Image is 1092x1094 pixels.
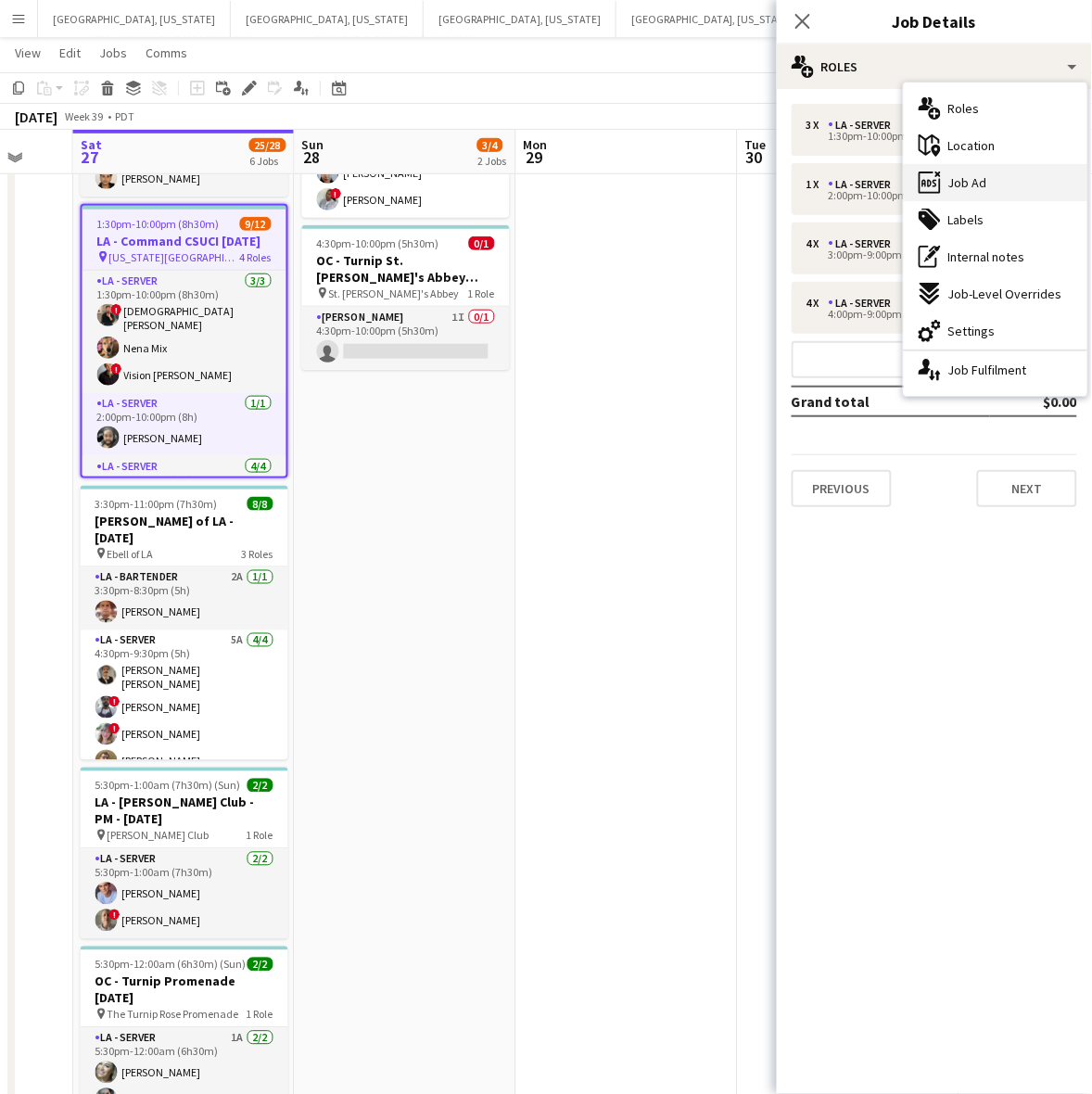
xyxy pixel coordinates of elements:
[81,204,288,478] app-job-card: 1:30pm-10:00pm (8h30m)9/12LA - Command CSUCI [DATE] [US_STATE][GEOGRAPHIC_DATA]4 RolesLA - Server...
[59,45,81,61] span: Edit
[109,723,121,734] span: !
[792,341,1077,378] button: Add role
[81,136,102,153] span: Sat
[81,768,288,939] app-job-card: 5:30pm-1:00am (7h30m) (Sun)2/2LA - [PERSON_NAME] Club - PM - [DATE] [PERSON_NAME] Club1 RoleLA - ...
[95,779,241,793] span: 5:30pm-1:00am (7h30m) (Sun)
[948,286,1062,302] span: Job-Level Overrides
[247,1008,273,1022] span: 1 Role
[806,310,1043,319] div: 4:00pm-9:00pm (5h)
[247,829,273,843] span: 1 Role
[250,154,286,168] div: 6 Jobs
[468,286,495,300] span: 1 Role
[806,250,1043,260] div: 3:00pm-9:00pm (6h)
[97,217,220,231] span: 1:30pm-10:00pm (8h30m)
[81,795,288,828] h3: LA - [PERSON_NAME] Club - PM - [DATE]
[948,248,1025,265] span: Internal notes
[777,45,1092,89] div: Roles
[83,271,286,393] app-card-role: LA - Server3/31:30pm-10:00pm (8h30m)![DEMOGRAPHIC_DATA][PERSON_NAME]Nena Mix!Vision [PERSON_NAME]
[81,486,288,760] app-job-card: 3:30pm-11:00pm (7h30m)8/8[PERSON_NAME] of LA - [DATE] Ebell of LA3 RolesLA - Bartender2A1/13:30pm...
[424,1,616,37] button: [GEOGRAPHIC_DATA], [US_STATE]
[115,109,134,123] div: PDT
[977,470,1077,507] button: Next
[302,136,324,153] span: Sun
[111,363,122,375] span: !
[806,119,829,132] div: 3 x
[108,1008,239,1022] span: The Turnip Rose Promenade
[745,136,767,153] span: Tue
[99,45,127,61] span: Jobs
[829,297,899,310] div: LA - Server
[806,237,829,250] div: 4 x
[792,387,990,416] td: Grand total
[524,136,548,153] span: Mon
[806,178,829,191] div: 1 x
[108,547,154,561] span: Ebell of LA
[743,146,767,168] span: 30
[521,146,548,168] span: 29
[469,236,495,250] span: 0/1
[829,237,899,250] div: LA - Server
[248,779,273,793] span: 2/2
[15,108,57,126] div: [DATE]
[477,138,503,152] span: 3/4
[138,41,195,65] a: Comms
[108,829,210,843] span: [PERSON_NAME] Club
[329,286,460,300] span: St. [PERSON_NAME]'s Abbey
[829,119,899,132] div: LA - Server
[7,41,48,65] a: View
[81,630,288,780] app-card-role: LA - Server5A4/44:30pm-9:30pm (5h)[PERSON_NAME] [PERSON_NAME]![PERSON_NAME]![PERSON_NAME][PERSON_...
[240,250,272,264] span: 4 Roles
[15,45,41,61] span: View
[111,304,122,315] span: !
[95,497,218,511] span: 3:30pm-11:00pm (7h30m)
[248,958,273,972] span: 2/2
[904,351,1087,388] div: Job Fulfilment
[948,211,984,228] span: Labels
[806,297,829,310] div: 4 x
[109,910,121,921] span: !
[146,45,187,61] span: Comms
[948,323,996,339] span: Settings
[95,958,247,972] span: 5:30pm-12:00am (6h30m) (Sun)
[81,513,288,546] h3: [PERSON_NAME] of LA - [DATE]
[317,236,439,250] span: 4:30pm-10:00pm (5h30m)
[792,470,892,507] button: Previous
[92,41,134,65] a: Jobs
[478,154,507,168] div: 2 Jobs
[302,252,510,286] h3: OC - Turnip St. [PERSON_NAME]'s Abbey [DATE]
[331,188,342,199] span: !
[242,547,273,561] span: 3 Roles
[240,217,272,231] span: 9/12
[83,393,286,456] app-card-role: LA - Server1/12:00pm-10:00pm (8h)[PERSON_NAME]
[78,146,102,168] span: 27
[302,225,510,370] app-job-card: 4:30pm-10:00pm (5h30m)0/1OC - Turnip St. [PERSON_NAME]'s Abbey [DATE] St. [PERSON_NAME]'s Abbey1 ...
[990,387,1077,416] td: $0.00
[777,9,1092,33] h3: Job Details
[302,307,510,370] app-card-role: [PERSON_NAME]1I0/14:30pm-10:00pm (5h30m)
[109,696,121,707] span: !
[231,1,424,37] button: [GEOGRAPHIC_DATA], [US_STATE]
[83,233,286,249] h3: LA - Command CSUCI [DATE]
[948,100,980,117] span: Roles
[248,497,273,511] span: 8/8
[948,174,987,191] span: Job Ad
[616,1,809,37] button: [GEOGRAPHIC_DATA], [US_STATE]
[81,849,288,939] app-card-role: LA - Server2/25:30pm-1:00am (7h30m)[PERSON_NAME]![PERSON_NAME]
[61,109,108,123] span: Week 39
[249,138,286,152] span: 25/28
[83,456,286,611] app-card-role: LA - Server4/43:00pm-9:00pm (6h)
[806,191,1043,200] div: 2:00pm-10:00pm (8h)
[81,567,288,630] app-card-role: LA - Bartender2A1/13:30pm-8:30pm (5h)[PERSON_NAME]
[81,973,288,1007] h3: OC - Turnip Promenade [DATE]
[948,137,996,154] span: Location
[109,250,240,264] span: [US_STATE][GEOGRAPHIC_DATA]
[806,132,1043,141] div: 1:30pm-10:00pm (8h30m)
[299,146,324,168] span: 28
[829,178,899,191] div: LA - Server
[38,1,231,37] button: [GEOGRAPHIC_DATA], [US_STATE]
[52,41,88,65] a: Edit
